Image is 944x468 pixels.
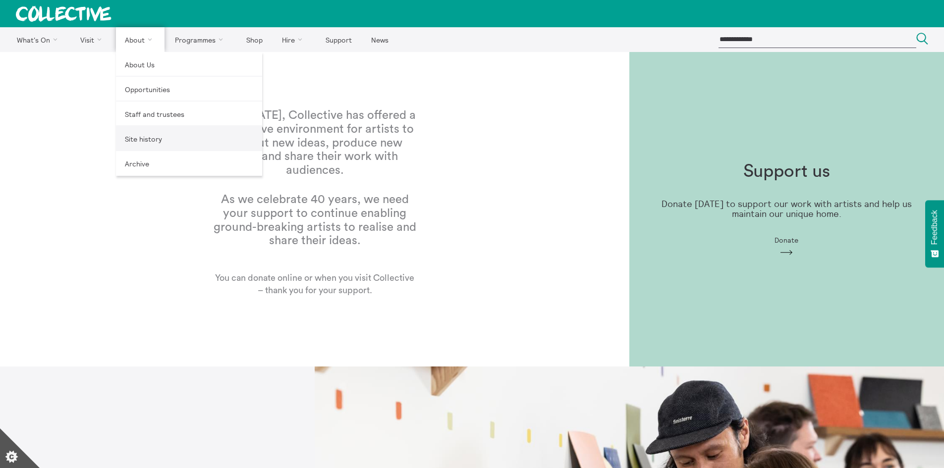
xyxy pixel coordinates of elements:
h1: Support us [743,161,830,182]
button: Feedback - Show survey [925,200,944,267]
a: Programmes [167,27,236,52]
a: Support [317,27,360,52]
p: Donate [DATE] to support our work with artists and help us maintain our unique home. [645,199,928,219]
a: Hire [274,27,315,52]
p: You can donate online or when you visit Collective – thank you for your support. [213,272,417,310]
h1: Since [DATE], Collective has offered a supportive environment for artists to test out new ideas, ... [213,109,417,177]
a: Opportunities [116,77,262,102]
a: What's On [8,27,70,52]
a: Shop [237,27,271,52]
a: Archive [116,151,262,176]
a: Site history [116,126,262,151]
a: About [116,27,165,52]
span: Donate [775,236,798,244]
a: Visit [72,27,114,52]
a: News [362,27,397,52]
span: Feedback [930,210,939,245]
h1: As we celebrate 40 years, we need your support to continue enabling ground-breaking artists to re... [213,193,417,248]
a: Staff and trustees [116,102,262,126]
a: About Us [116,52,262,77]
